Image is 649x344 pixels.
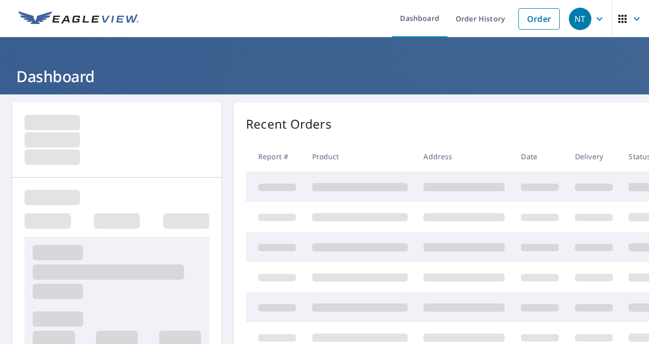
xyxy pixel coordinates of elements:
th: Date [513,141,567,171]
th: Delivery [567,141,621,171]
div: NT [569,8,591,30]
h1: Dashboard [12,66,637,87]
img: EV Logo [18,11,139,27]
th: Product [304,141,416,171]
a: Order [518,8,560,30]
p: Recent Orders [246,115,332,133]
th: Address [415,141,513,171]
th: Report # [246,141,304,171]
